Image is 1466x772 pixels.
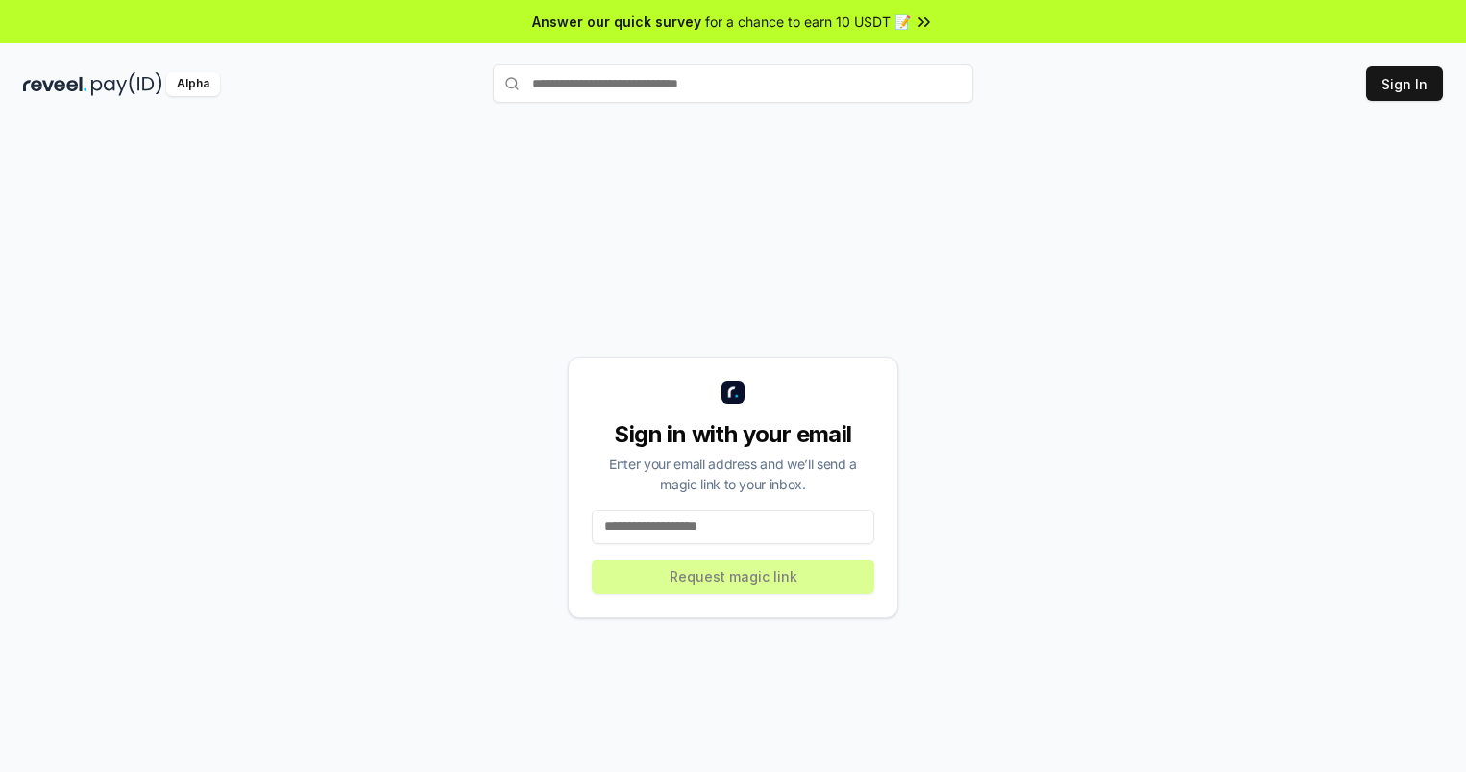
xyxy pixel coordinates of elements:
div: Alpha [166,72,220,96]
div: Enter your email address and we’ll send a magic link to your inbox. [592,454,874,494]
span: Answer our quick survey [532,12,701,32]
img: reveel_dark [23,72,87,96]
img: pay_id [91,72,162,96]
span: for a chance to earn 10 USDT 📝 [705,12,911,32]
button: Sign In [1366,66,1443,101]
div: Sign in with your email [592,419,874,450]
img: logo_small [721,381,745,404]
